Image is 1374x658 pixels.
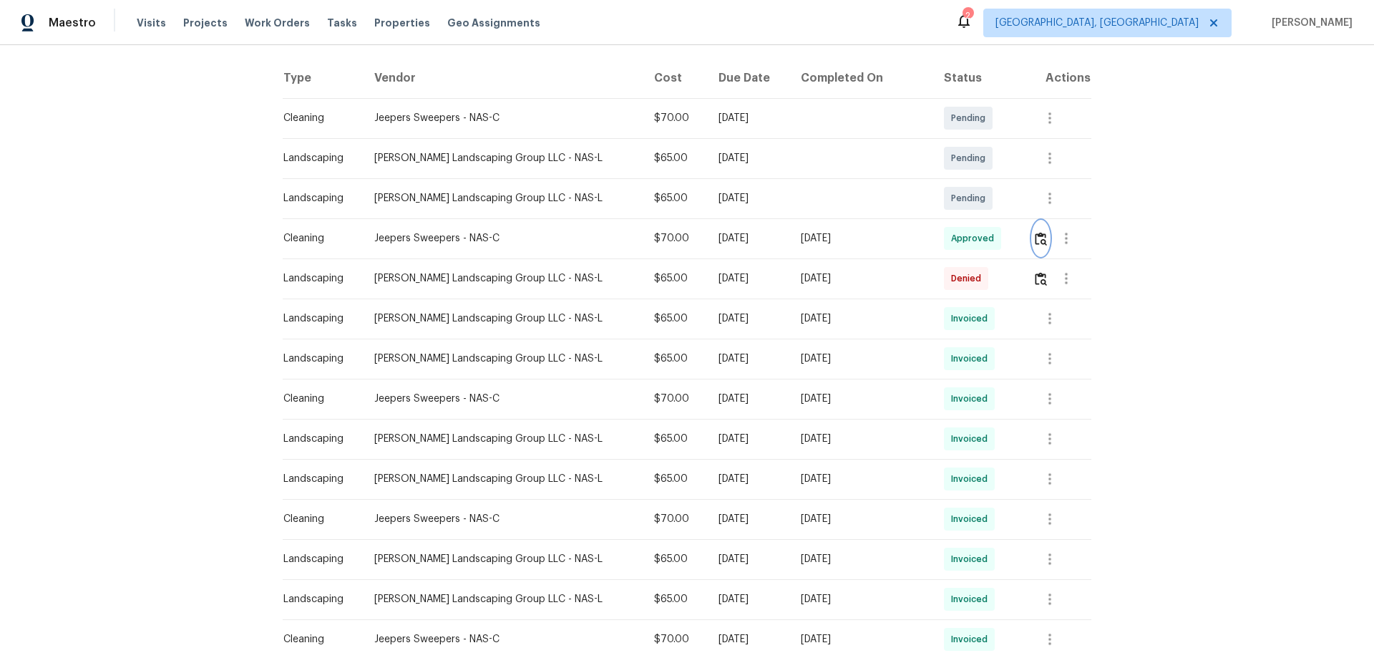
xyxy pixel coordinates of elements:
[374,592,630,606] div: [PERSON_NAME] Landscaping Group LLC - NAS-L
[951,111,991,125] span: Pending
[654,632,696,647] div: $70.00
[654,472,696,486] div: $65.00
[1035,272,1047,286] img: Review Icon
[951,552,993,566] span: Invoiced
[137,16,166,30] span: Visits
[963,9,973,23] div: 2
[718,352,779,366] div: [DATE]
[1021,58,1091,98] th: Actions
[654,352,696,366] div: $65.00
[283,392,351,406] div: Cleaning
[951,271,987,286] span: Denied
[374,231,630,246] div: Jeepers Sweepers - NAS-C
[801,512,920,526] div: [DATE]
[718,512,779,526] div: [DATE]
[801,552,920,566] div: [DATE]
[951,151,991,165] span: Pending
[1033,261,1049,296] button: Review Icon
[654,271,696,286] div: $65.00
[951,191,991,205] span: Pending
[951,632,993,647] span: Invoiced
[951,392,993,406] span: Invoiced
[718,111,779,125] div: [DATE]
[801,311,920,326] div: [DATE]
[374,472,630,486] div: [PERSON_NAME] Landscaping Group LLC - NAS-L
[718,151,779,165] div: [DATE]
[951,592,993,606] span: Invoiced
[374,552,630,566] div: [PERSON_NAME] Landscaping Group LLC - NAS-L
[374,311,630,326] div: [PERSON_NAME] Landscaping Group LLC - NAS-L
[951,231,1000,246] span: Approved
[283,58,363,98] th: Type
[363,58,642,98] th: Vendor
[374,151,630,165] div: [PERSON_NAME] Landscaping Group LLC - NAS-L
[283,552,351,566] div: Landscaping
[951,472,993,486] span: Invoiced
[1035,232,1047,246] img: Review Icon
[801,392,920,406] div: [DATE]
[283,352,351,366] div: Landscaping
[718,311,779,326] div: [DATE]
[801,472,920,486] div: [DATE]
[654,111,696,125] div: $70.00
[718,191,779,205] div: [DATE]
[654,311,696,326] div: $65.00
[654,231,696,246] div: $70.00
[654,592,696,606] div: $65.00
[718,392,779,406] div: [DATE]
[327,18,357,28] span: Tasks
[374,271,630,286] div: [PERSON_NAME] Landscaping Group LLC - NAS-L
[718,592,779,606] div: [DATE]
[374,111,630,125] div: Jeepers Sweepers - NAS-C
[654,432,696,446] div: $65.00
[801,432,920,446] div: [DATE]
[283,592,351,606] div: Landscaping
[654,512,696,526] div: $70.00
[801,231,920,246] div: [DATE]
[951,311,993,326] span: Invoiced
[801,352,920,366] div: [DATE]
[654,151,696,165] div: $65.00
[374,392,630,406] div: Jeepers Sweepers - NAS-C
[283,512,351,526] div: Cleaning
[707,58,790,98] th: Due Date
[374,512,630,526] div: Jeepers Sweepers - NAS-C
[49,16,96,30] span: Maestro
[718,231,779,246] div: [DATE]
[801,592,920,606] div: [DATE]
[374,432,630,446] div: [PERSON_NAME] Landscaping Group LLC - NAS-L
[654,392,696,406] div: $70.00
[283,632,351,647] div: Cleaning
[283,432,351,446] div: Landscaping
[951,352,993,366] span: Invoiced
[283,111,351,125] div: Cleaning
[374,16,430,30] span: Properties
[718,632,779,647] div: [DATE]
[654,552,696,566] div: $65.00
[1266,16,1353,30] span: [PERSON_NAME]
[374,352,630,366] div: [PERSON_NAME] Landscaping Group LLC - NAS-L
[932,58,1022,98] th: Status
[801,632,920,647] div: [DATE]
[283,311,351,326] div: Landscaping
[245,16,310,30] span: Work Orders
[447,16,540,30] span: Geo Assignments
[801,271,920,286] div: [DATE]
[951,512,993,526] span: Invoiced
[643,58,707,98] th: Cost
[718,552,779,566] div: [DATE]
[283,472,351,486] div: Landscaping
[374,632,630,647] div: Jeepers Sweepers - NAS-C
[283,231,351,246] div: Cleaning
[718,432,779,446] div: [DATE]
[283,191,351,205] div: Landscaping
[283,271,351,286] div: Landscaping
[654,191,696,205] div: $65.00
[374,191,630,205] div: [PERSON_NAME] Landscaping Group LLC - NAS-L
[951,432,993,446] span: Invoiced
[183,16,228,30] span: Projects
[789,58,932,98] th: Completed On
[1033,221,1049,256] button: Review Icon
[718,271,779,286] div: [DATE]
[718,472,779,486] div: [DATE]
